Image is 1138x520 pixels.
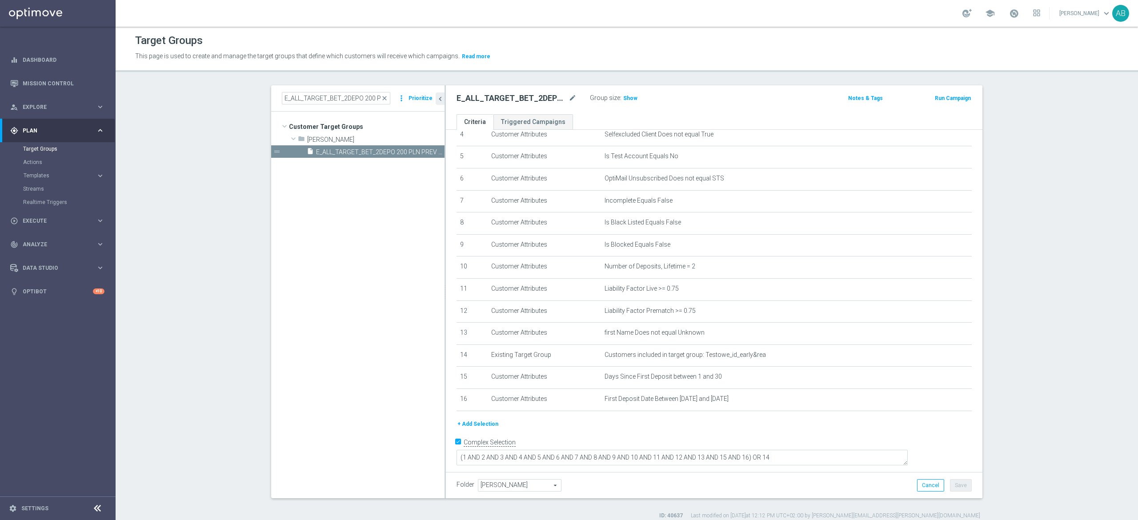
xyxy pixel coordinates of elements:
[10,72,104,95] div: Mission Control
[605,373,722,380] span: Days Since First Deposit between 1 and 30
[96,240,104,248] i: keyboard_arrow_right
[10,217,96,225] div: Execute
[23,169,115,182] div: Templates
[488,124,601,146] td: Customer Attributes
[605,285,679,292] span: Liability Factor Live >= 0.75
[9,504,17,512] i: settings
[457,344,488,367] td: 14
[457,114,493,130] a: Criteria
[1058,7,1112,20] a: [PERSON_NAME]keyboard_arrow_down
[381,95,388,102] span: close
[307,148,314,158] i: insert_drive_file
[10,264,105,272] button: Data Studio keyboard_arrow_right
[23,172,105,179] button: Templates keyboard_arrow_right
[23,242,96,247] span: Analyze
[23,182,115,196] div: Streams
[605,131,713,138] span: Selfexcluded Client Does not equal True
[10,264,96,272] div: Data Studio
[1112,5,1129,22] div: AB
[488,278,601,300] td: Customer Attributes
[457,300,488,323] td: 12
[917,479,944,492] button: Cancel
[24,173,96,178] div: Templates
[488,388,601,411] td: Customer Attributes
[96,126,104,135] i: keyboard_arrow_right
[10,103,18,111] i: person_search
[10,103,96,111] div: Explore
[457,234,488,256] td: 9
[457,93,567,104] h2: E_ALL_TARGET_BET_2DEPO 200 PLN PREV MONTH_200825
[307,136,445,144] span: Tomasz K.
[436,95,445,103] i: chevron_left
[10,288,105,295] button: lightbulb Optibot +10
[96,264,104,272] i: keyboard_arrow_right
[96,172,104,180] i: keyboard_arrow_right
[985,8,995,18] span: school
[23,218,96,224] span: Execute
[457,212,488,235] td: 8
[605,395,729,403] span: First Deposit Date Between [DATE] and [DATE]
[10,56,18,64] i: equalizer
[457,124,488,146] td: 4
[23,128,96,133] span: Plan
[488,367,601,389] td: Customer Attributes
[659,512,683,520] label: ID: 40637
[10,217,105,224] button: play_circle_outline Execute keyboard_arrow_right
[10,48,104,72] div: Dashboard
[488,234,601,256] td: Customer Attributes
[135,34,203,47] h1: Target Groups
[23,104,96,110] span: Explore
[23,156,115,169] div: Actions
[457,256,488,279] td: 10
[620,94,621,102] label: :
[457,190,488,212] td: 7
[605,307,696,315] span: Liability Factor Prematch >= 0.75
[23,48,104,72] a: Dashboard
[10,280,104,303] div: Optibot
[569,93,577,104] i: mode_edit
[457,146,488,168] td: 5
[10,240,18,248] i: track_changes
[436,92,445,105] button: chevron_left
[96,103,104,111] i: keyboard_arrow_right
[457,388,488,411] td: 16
[23,265,96,271] span: Data Studio
[10,240,96,248] div: Analyze
[316,148,445,156] span: E_ALL_TARGET_BET_2DEPO 200 PLN PREV MONTH_200825
[605,351,766,359] span: Customers included in target group: Testowe_id_early&rea
[10,80,105,87] div: Mission Control
[605,152,678,160] span: Is Test Account Equals No
[282,92,390,104] input: Quick find group or folder
[10,241,105,248] div: track_changes Analyze keyboard_arrow_right
[96,216,104,225] i: keyboard_arrow_right
[590,94,620,102] label: Group size
[23,280,93,303] a: Optibot
[298,135,305,145] i: folder
[457,367,488,389] td: 15
[605,329,705,336] span: first Name Does not equal Unknown
[407,92,434,104] button: Prioritize
[10,127,18,135] i: gps_fixed
[10,104,105,111] button: person_search Explore keyboard_arrow_right
[10,127,96,135] div: Plan
[457,168,488,190] td: 6
[289,120,445,133] span: Customer Target Groups
[93,288,104,294] div: +10
[488,256,601,279] td: Customer Attributes
[10,217,18,225] i: play_circle_outline
[488,146,601,168] td: Customer Attributes
[493,114,573,130] a: Triggered Campaigns
[10,56,105,64] button: equalizer Dashboard
[605,175,724,182] span: OptiMail Unsubscribed Does not equal STS
[464,438,516,447] label: Complex Selection
[605,197,673,204] span: Incomplete Equals False
[10,127,105,134] div: gps_fixed Plan keyboard_arrow_right
[21,506,48,511] a: Settings
[23,185,92,192] a: Streams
